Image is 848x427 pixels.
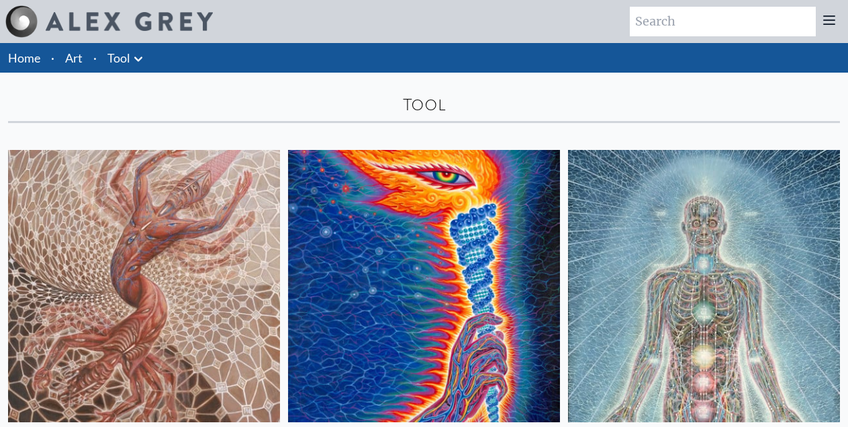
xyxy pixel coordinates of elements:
[65,48,83,67] a: Art
[630,7,816,36] input: Search
[88,43,102,73] li: ·
[46,43,60,73] li: ·
[8,94,840,116] div: Tool
[8,50,40,65] a: Home
[107,48,130,67] a: Tool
